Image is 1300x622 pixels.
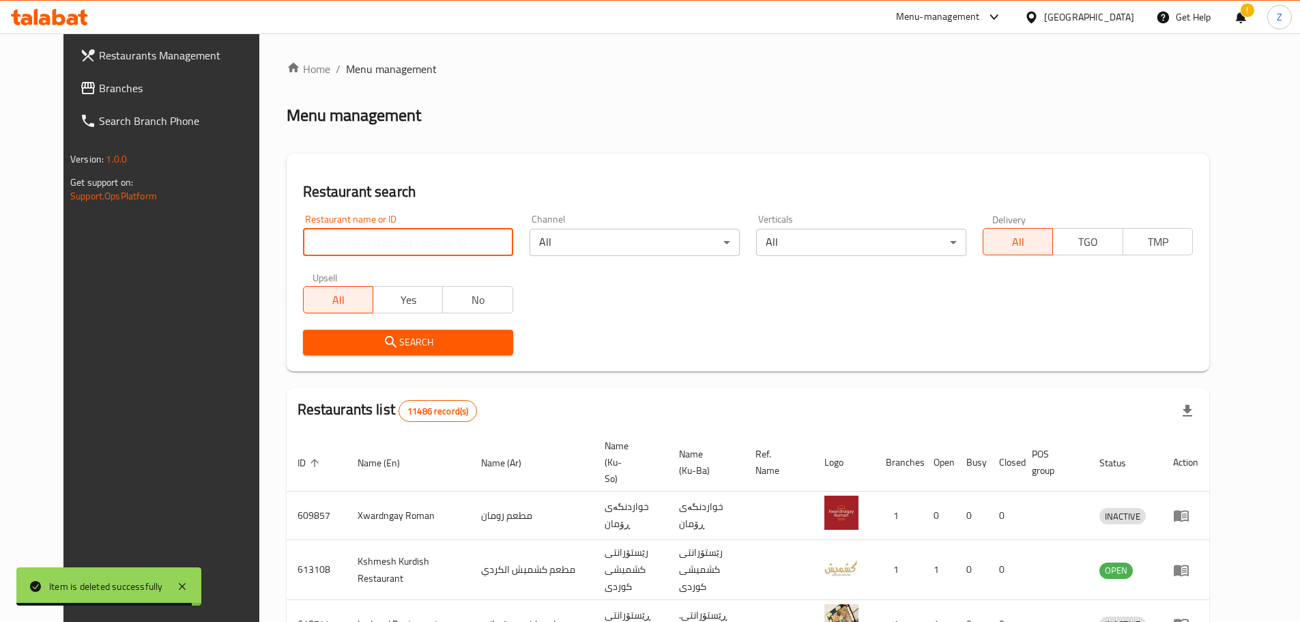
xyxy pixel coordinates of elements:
button: TMP [1123,228,1193,255]
td: مطعم رومان [470,492,594,540]
span: Search Branch Phone [99,113,270,129]
button: Search [303,330,513,355]
label: Upsell [313,272,338,282]
div: Total records count [399,400,477,422]
span: OPEN [1099,563,1133,578]
span: Restaurants Management [99,47,270,63]
button: Yes [373,286,443,313]
td: 1 [875,492,923,540]
a: Search Branch Phone [69,104,280,137]
h2: Menu management [287,104,421,126]
span: Name (Ku-So) [605,438,652,487]
td: 0 [988,492,1021,540]
td: 1 [923,540,955,600]
td: 0 [955,540,988,600]
span: Get support on: [70,173,133,191]
td: Xwardngay Roman [347,492,470,540]
span: Name (En) [358,455,418,471]
span: 1.0.0 [106,150,127,168]
div: Menu [1173,507,1198,524]
a: Support.OpsPlatform [70,187,157,205]
span: No [448,290,507,310]
a: Restaurants Management [69,39,280,72]
div: [GEOGRAPHIC_DATA] [1044,10,1134,25]
span: All [989,232,1048,252]
span: Yes [379,290,437,310]
th: Logo [813,434,875,492]
div: OPEN [1099,563,1133,579]
h2: Restaurant search [303,182,1193,202]
td: 0 [955,492,988,540]
span: Version: [70,150,104,168]
td: مطعم كشميش الكردي [470,540,594,600]
div: Export file [1171,395,1204,427]
span: ID [298,455,323,471]
span: INACTIVE [1099,509,1146,524]
span: POS group [1032,446,1072,479]
input: Search for restaurant name or ID.. [303,229,513,256]
span: Z [1277,10,1282,25]
span: Branches [99,80,270,96]
nav: breadcrumb [287,61,1209,77]
th: Open [923,434,955,492]
span: 11486 record(s) [399,405,476,418]
th: Action [1162,434,1209,492]
label: Delivery [992,214,1026,224]
li: / [336,61,341,77]
div: Item is deleted successfully [49,579,163,594]
span: Ref. Name [755,446,797,479]
button: All [983,228,1053,255]
span: Name (Ar) [481,455,539,471]
span: Menu management [346,61,437,77]
button: No [442,286,512,313]
a: Home [287,61,330,77]
a: Branches [69,72,280,104]
th: Closed [988,434,1021,492]
div: Menu-management [896,9,980,25]
span: All [309,290,368,310]
div: Menu [1173,562,1198,578]
span: TGO [1058,232,1117,252]
td: خواردنگەی ڕۆمان [668,492,745,540]
span: Status [1099,455,1144,471]
td: رێستۆرانتی کشمیشى كوردى [594,540,668,600]
td: خواردنگەی ڕۆمان [594,492,668,540]
h2: Restaurants list [298,399,478,422]
th: Busy [955,434,988,492]
div: All [530,229,740,256]
td: Kshmesh Kurdish Restaurant [347,540,470,600]
button: All [303,286,373,313]
td: 1 [875,540,923,600]
td: 0 [988,540,1021,600]
td: 609857 [287,492,347,540]
img: Kshmesh Kurdish Restaurant [824,550,858,584]
span: TMP [1129,232,1187,252]
span: Name (Ku-Ba) [679,446,728,479]
span: Search [314,334,502,351]
button: TGO [1052,228,1123,255]
td: 613108 [287,540,347,600]
img: Xwardngay Roman [824,496,858,530]
div: All [756,229,966,256]
th: Branches [875,434,923,492]
td: 0 [923,492,955,540]
td: رێستۆرانتی کشمیشى كوردى [668,540,745,600]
